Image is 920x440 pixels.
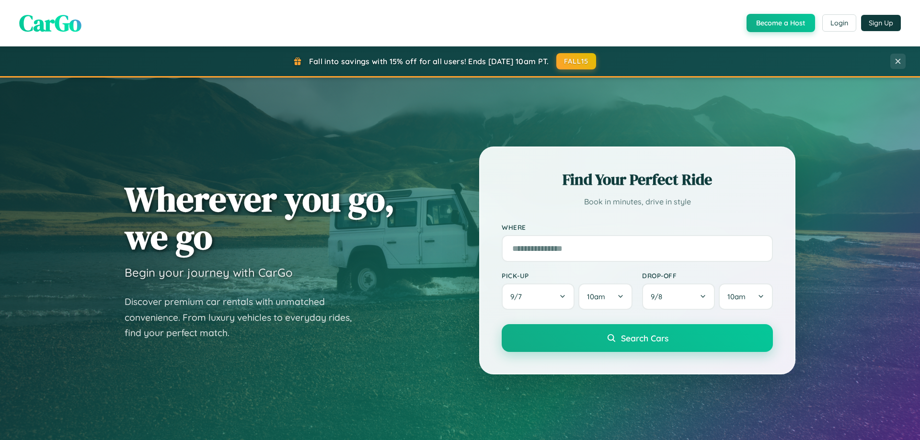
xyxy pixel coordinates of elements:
[502,271,632,280] label: Pick-up
[502,223,773,231] label: Where
[621,333,668,343] span: Search Cars
[125,265,293,280] h3: Begin your journey with CarGo
[309,56,549,66] span: Fall into savings with 15% off for all users! Ends [DATE] 10am PT.
[502,283,575,310] button: 9/7
[587,292,605,301] span: 10am
[719,283,773,310] button: 10am
[861,15,901,31] button: Sign Up
[510,292,527,301] span: 9 / 7
[502,195,773,209] p: Book in minutes, drive in style
[125,180,395,256] h1: Wherever you go, we go
[125,294,364,341] p: Discover premium car rentals with unmatched convenience. From luxury vehicles to everyday rides, ...
[727,292,746,301] span: 10am
[502,169,773,190] h2: Find Your Perfect Ride
[556,53,597,69] button: FALL15
[822,14,856,32] button: Login
[651,292,667,301] span: 9 / 8
[747,14,815,32] button: Become a Host
[642,283,715,310] button: 9/8
[19,7,81,39] span: CarGo
[642,271,773,280] label: Drop-off
[502,324,773,352] button: Search Cars
[578,283,632,310] button: 10am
